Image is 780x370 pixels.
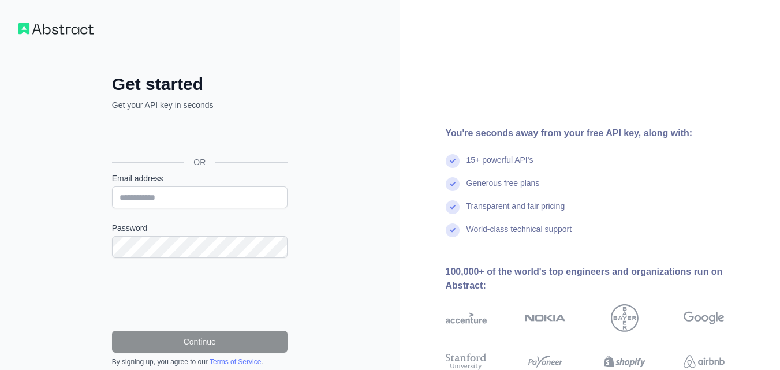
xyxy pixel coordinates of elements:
iframe: reCAPTCHA [112,272,288,317]
img: nokia [525,304,566,332]
div: World-class technical support [466,223,572,246]
img: Workflow [18,23,94,35]
span: OR [184,156,215,168]
div: Generous free plans [466,177,540,200]
p: Get your API key in seconds [112,99,288,111]
img: check mark [446,177,460,191]
div: 100,000+ of the world's top engineers and organizations run on Abstract: [446,265,762,293]
img: accenture [446,304,487,332]
img: google [684,304,725,332]
div: By signing up, you agree to our . [112,357,288,367]
img: check mark [446,223,460,237]
iframe: Sign in with Google Button [106,124,291,149]
img: check mark [446,200,460,214]
h2: Get started [112,74,288,95]
img: check mark [446,154,460,168]
button: Continue [112,331,288,353]
img: bayer [611,304,639,332]
label: Password [112,222,288,234]
div: 15+ powerful API's [466,154,533,177]
a: Terms of Service [210,358,261,366]
div: You're seconds away from your free API key, along with: [446,126,762,140]
label: Email address [112,173,288,184]
div: Transparent and fair pricing [466,200,565,223]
